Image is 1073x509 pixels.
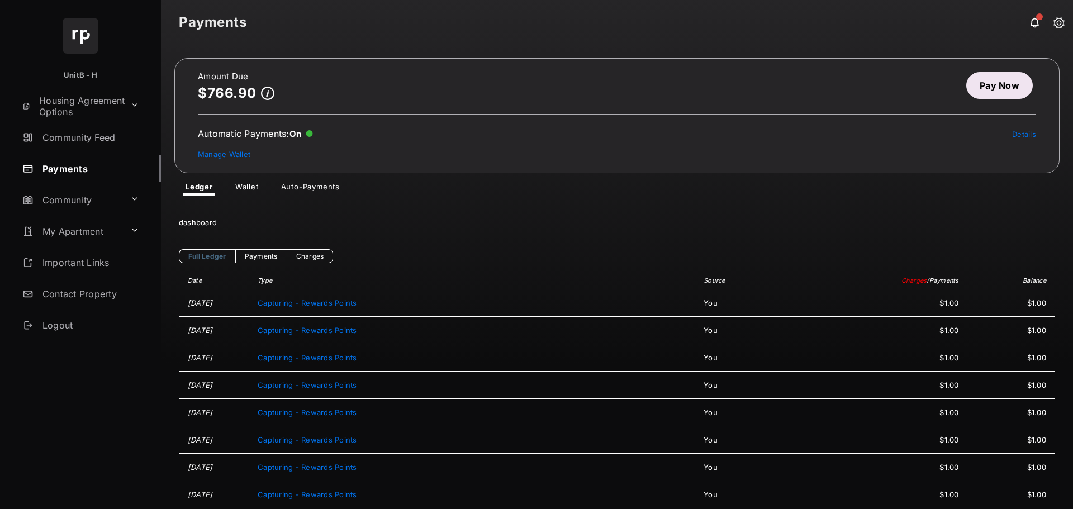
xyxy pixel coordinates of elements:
time: [DATE] [188,326,213,335]
a: Housing Agreement Options [18,93,126,120]
img: svg+xml;base64,PHN2ZyB4bWxucz0iaHR0cDovL3d3dy53My5vcmcvMjAwMC9zdmciIHdpZHRoPSI2NCIgaGVpZ2h0PSI2NC... [63,18,98,54]
time: [DATE] [188,435,213,444]
span: Capturing - Rewards Points [258,326,357,335]
div: Automatic Payments : [198,128,313,139]
span: $1.00 [842,298,959,307]
td: You [698,317,837,344]
td: You [698,372,837,399]
a: Auto-Payments [272,182,349,196]
span: Capturing - Rewards Points [258,298,357,307]
a: Ledger [177,182,222,196]
span: $1.00 [842,490,959,499]
a: Full Ledger [179,249,235,263]
a: Logout [18,312,161,339]
td: $1.00 [965,399,1055,426]
td: You [698,426,837,454]
th: Balance [965,272,1055,289]
th: Date [179,272,252,289]
a: Community [18,187,126,213]
h2: Amount Due [198,72,274,81]
time: [DATE] [188,298,213,307]
span: $1.00 [842,463,959,472]
td: $1.00 [965,481,1055,508]
span: Capturing - Rewards Points [258,408,357,417]
span: Charges [901,277,927,284]
a: Payments [235,249,287,263]
span: $1.00 [842,408,959,417]
span: Capturing - Rewards Points [258,380,357,389]
td: You [698,399,837,426]
span: Capturing - Rewards Points [258,435,357,444]
a: Payments [18,155,161,182]
time: [DATE] [188,353,213,362]
a: Charges [287,249,334,263]
a: Details [1012,130,1036,139]
a: Contact Property [18,280,161,307]
td: $1.00 [965,426,1055,454]
td: $1.00 [965,344,1055,372]
td: You [698,454,837,481]
a: Manage Wallet [198,150,250,159]
td: You [698,481,837,508]
strong: Payments [179,16,246,29]
p: UnitB - H [64,70,97,81]
time: [DATE] [188,408,213,417]
span: / Payments [927,277,958,284]
span: Capturing - Rewards Points [258,353,357,362]
td: $1.00 [965,289,1055,317]
a: Important Links [18,249,144,276]
td: $1.00 [965,372,1055,399]
th: Source [698,272,837,289]
div: dashboard [179,209,1055,236]
span: $1.00 [842,353,959,362]
span: $1.00 [842,326,959,335]
span: $1.00 [842,380,959,389]
a: My Apartment [18,218,126,245]
span: Capturing - Rewards Points [258,490,357,499]
p: $766.90 [198,85,257,101]
time: [DATE] [188,463,213,472]
td: $1.00 [965,454,1055,481]
time: [DATE] [188,490,213,499]
th: Type [252,272,698,289]
td: You [698,289,837,317]
time: [DATE] [188,380,213,389]
td: You [698,344,837,372]
td: $1.00 [965,317,1055,344]
span: Capturing - Rewards Points [258,463,357,472]
a: Community Feed [18,124,161,151]
a: Wallet [226,182,268,196]
span: On [289,129,302,139]
span: $1.00 [842,435,959,444]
